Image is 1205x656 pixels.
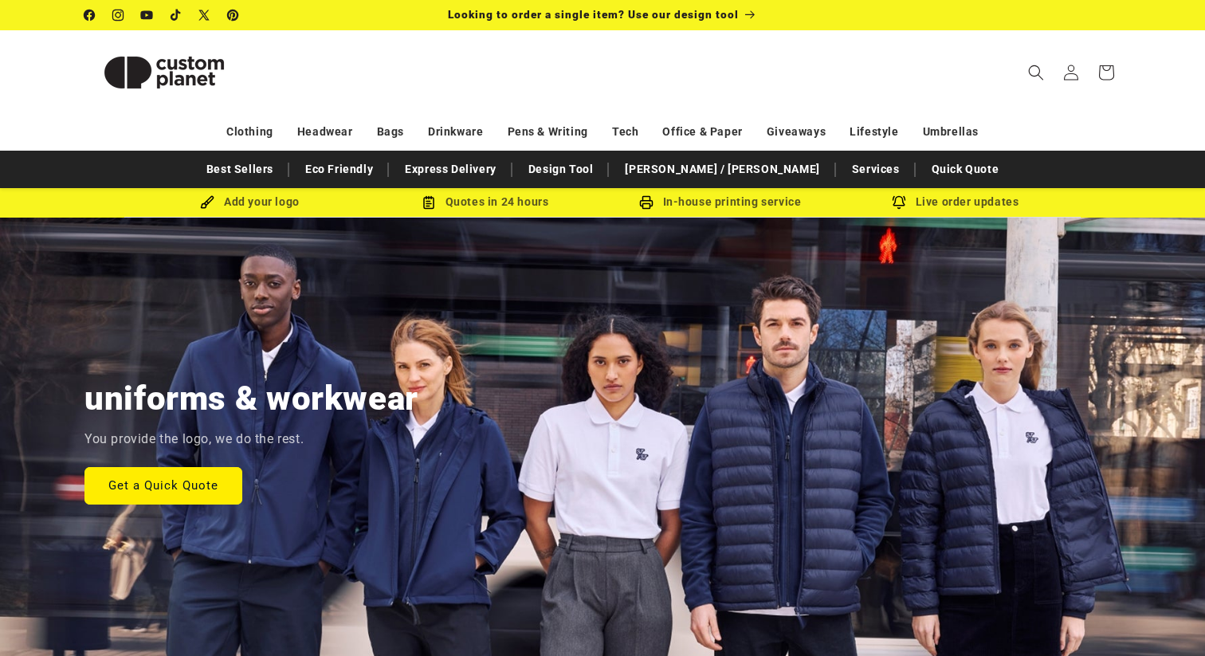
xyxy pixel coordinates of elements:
[226,118,273,146] a: Clothing
[367,192,602,212] div: Quotes in 24 hours
[79,30,250,114] a: Custom Planet
[428,118,483,146] a: Drinkware
[132,192,367,212] div: Add your logo
[520,155,602,183] a: Design Tool
[508,118,588,146] a: Pens & Writing
[377,118,404,146] a: Bags
[639,195,654,210] img: In-house printing
[923,118,979,146] a: Umbrellas
[602,192,838,212] div: In-house printing service
[198,155,281,183] a: Best Sellers
[612,118,638,146] a: Tech
[422,195,436,210] img: Order Updates Icon
[662,118,742,146] a: Office & Paper
[892,195,906,210] img: Order updates
[84,428,304,451] p: You provide the logo, we do the rest.
[297,118,353,146] a: Headwear
[850,118,898,146] a: Lifestyle
[84,37,244,108] img: Custom Planet
[200,195,214,210] img: Brush Icon
[297,155,381,183] a: Eco Friendly
[84,466,242,504] a: Get a Quick Quote
[84,377,418,420] h2: uniforms & workwear
[397,155,504,183] a: Express Delivery
[448,8,739,21] span: Looking to order a single item? Use our design tool
[617,155,827,183] a: [PERSON_NAME] / [PERSON_NAME]
[1125,579,1205,656] iframe: Chat Widget
[924,155,1007,183] a: Quick Quote
[838,192,1073,212] div: Live order updates
[1019,55,1054,90] summary: Search
[767,118,826,146] a: Giveaways
[844,155,908,183] a: Services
